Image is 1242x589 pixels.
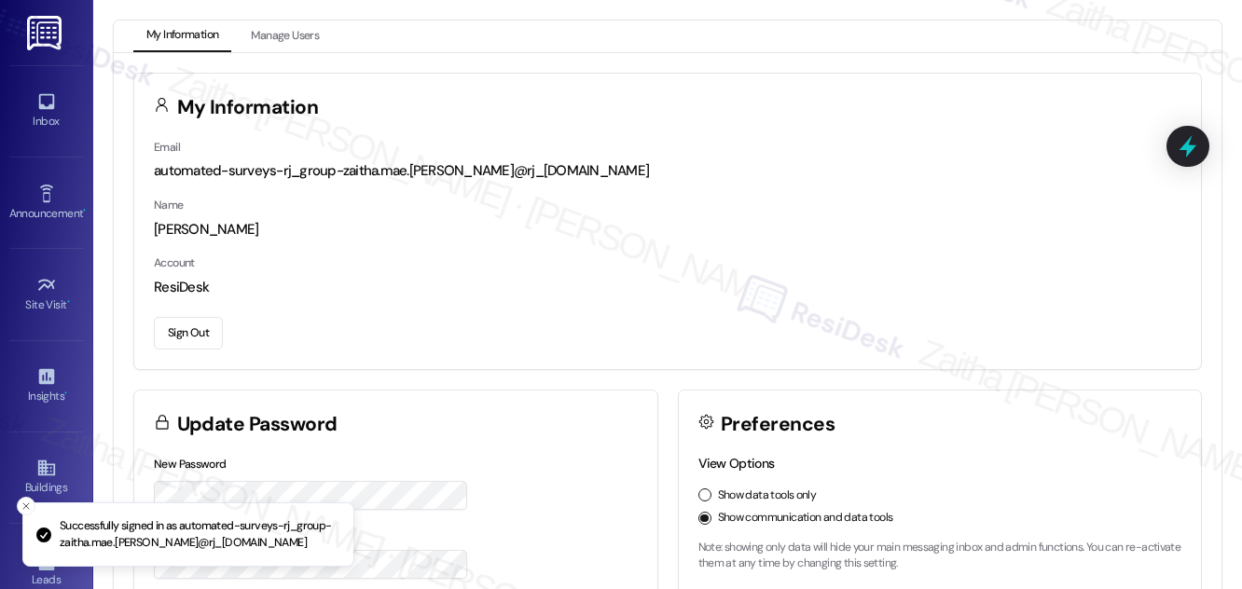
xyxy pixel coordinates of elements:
[64,387,67,400] span: •
[154,255,195,270] label: Account
[154,220,1181,240] div: [PERSON_NAME]
[27,16,65,50] img: ResiDesk Logo
[154,278,1181,297] div: ResiDesk
[238,21,332,52] button: Manage Users
[83,204,86,217] span: •
[67,295,70,308] span: •
[177,98,319,117] h3: My Information
[718,510,893,527] label: Show communication and data tools
[9,452,84,502] a: Buildings
[177,415,338,434] h3: Update Password
[154,198,184,212] label: Name
[60,518,338,551] p: Successfully signed in as automated-surveys-rj_group-zaitha.mae.[PERSON_NAME]@rj_[DOMAIN_NAME]
[133,21,231,52] button: My Information
[154,140,180,155] label: Email
[718,487,817,504] label: Show data tools only
[9,361,84,411] a: Insights •
[154,457,227,472] label: New Password
[154,317,223,349] button: Sign Out
[9,86,84,136] a: Inbox
[698,455,775,472] label: View Options
[721,415,835,434] h3: Preferences
[9,269,84,320] a: Site Visit •
[154,161,1181,181] div: automated-surveys-rj_group-zaitha.mae.[PERSON_NAME]@rj_[DOMAIN_NAME]
[17,497,35,515] button: Close toast
[698,540,1182,572] p: Note: showing only data will hide your main messaging inbox and admin functions. You can re-activ...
